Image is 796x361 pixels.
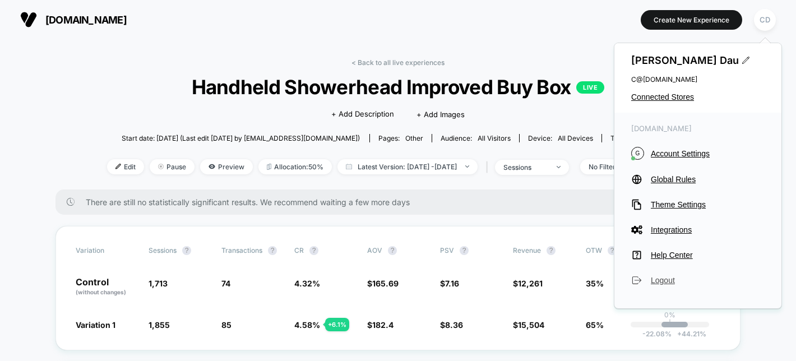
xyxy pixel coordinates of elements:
[372,279,399,288] span: 165.69
[631,75,765,84] span: C@[DOMAIN_NAME]
[416,110,465,119] span: + Add Images
[405,134,423,142] span: other
[754,9,776,31] div: CD
[221,246,262,254] span: Transactions
[586,320,604,330] span: 65%
[557,166,561,168] img: end
[388,246,397,255] button: ?
[182,246,191,255] button: ?
[513,279,543,288] span: $
[367,279,399,288] span: $
[518,320,544,330] span: 15,504
[440,246,454,254] span: PSV
[107,159,144,174] span: Edit
[751,8,779,31] button: CD
[221,320,232,330] span: 85
[441,134,511,142] div: Audience:
[641,10,742,30] button: Create New Experience
[258,159,332,174] span: Allocation: 50%
[558,134,593,142] span: all devices
[513,320,544,330] span: $
[149,279,168,288] span: 1,713
[150,159,195,174] span: Pause
[631,174,765,185] button: Global Rules
[651,251,765,260] span: Help Center
[651,200,765,209] span: Theme Settings
[677,330,682,338] span: +
[478,134,511,142] span: All Visitors
[440,279,459,288] span: $
[76,320,115,330] span: Variation 1
[642,330,672,338] span: -22.08 %
[331,109,394,120] span: + Add Description
[268,246,277,255] button: ?
[460,246,469,255] button: ?
[503,163,548,172] div: sessions
[267,164,271,170] img: rebalance
[136,75,660,99] span: Handheld Showerhead Improved Buy Box
[20,11,37,28] img: Visually logo
[465,165,469,168] img: end
[346,164,352,169] img: calendar
[631,224,765,235] button: Integrations
[672,330,706,338] span: 44.21 %
[586,279,604,288] span: 35%
[76,277,137,297] p: Control
[664,311,675,319] p: 0%
[631,54,765,66] span: [PERSON_NAME] Dau
[651,175,765,184] span: Global Rules
[372,320,394,330] span: 182.4
[309,246,318,255] button: ?
[115,164,121,169] img: edit
[608,246,617,255] button: ?
[122,134,360,142] span: Start date: [DATE] (Last edit [DATE] by [EMAIL_ADDRESS][DOMAIN_NAME])
[631,124,765,133] span: [DOMAIN_NAME]
[445,320,463,330] span: 8.36
[149,246,177,254] span: Sessions
[17,11,130,29] button: [DOMAIN_NAME]
[76,289,126,295] span: (without changes)
[651,149,765,158] span: Account Settings
[200,159,253,174] span: Preview
[76,246,137,255] span: Variation
[440,320,463,330] span: $
[576,81,604,94] p: LIVE
[631,92,765,101] button: Connected Stores
[294,279,320,288] span: 4.32 %
[351,58,445,67] a: < Back to all live experiences
[631,249,765,261] button: Help Center
[610,134,674,142] div: Trigger:
[378,134,423,142] div: Pages:
[547,246,556,255] button: ?
[651,276,765,285] span: Logout
[586,246,647,255] span: OTW
[513,246,541,254] span: Revenue
[294,320,320,330] span: 4.58 %
[367,320,394,330] span: $
[518,279,543,288] span: 12,261
[445,279,459,288] span: 7.16
[631,199,765,210] button: Theme Settings
[669,319,671,327] p: |
[519,134,601,142] span: Device:
[631,147,644,160] i: G
[294,246,304,254] span: CR
[631,147,765,160] button: GAccount Settings
[149,320,170,330] span: 1,855
[631,275,765,286] button: Logout
[367,246,382,254] span: AOV
[589,163,633,171] div: No Filter
[45,14,127,26] span: [DOMAIN_NAME]
[158,164,164,169] img: end
[337,159,478,174] span: Latest Version: [DATE] - [DATE]
[221,279,230,288] span: 74
[651,225,765,234] span: Integrations
[86,197,718,207] span: There are still no statistically significant results. We recommend waiting a few more days
[325,318,349,331] div: + 6.1 %
[483,159,495,175] span: |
